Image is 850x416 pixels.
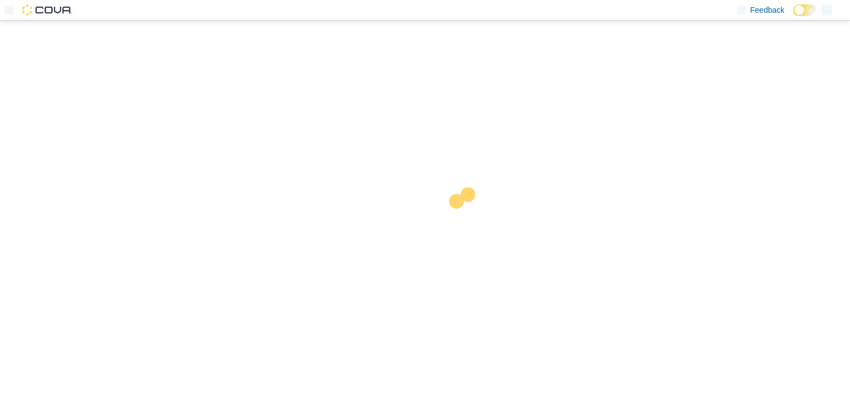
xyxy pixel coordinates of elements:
[750,4,784,16] span: Feedback
[793,4,817,16] input: Dark Mode
[425,179,508,263] img: cova-loader
[22,4,72,16] img: Cova
[793,16,794,17] span: Dark Mode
